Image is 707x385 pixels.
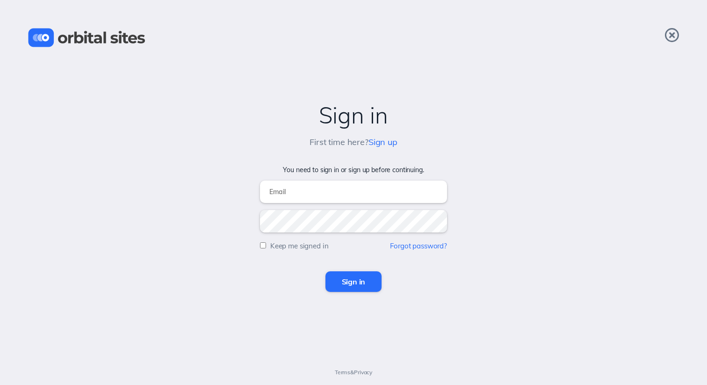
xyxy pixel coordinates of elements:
[368,137,397,147] a: Sign up
[390,241,447,250] a: Forgot password?
[310,138,397,147] h5: First time here?
[325,271,382,292] input: Sign in
[270,241,329,250] label: Keep me signed in
[9,102,698,128] h2: Sign in
[335,369,350,376] a: Terms
[28,28,145,47] img: Orbital Sites Logo
[9,166,698,292] form: You need to sign in or sign up before continuing.
[260,181,447,203] input: Email
[354,369,372,376] a: Privacy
